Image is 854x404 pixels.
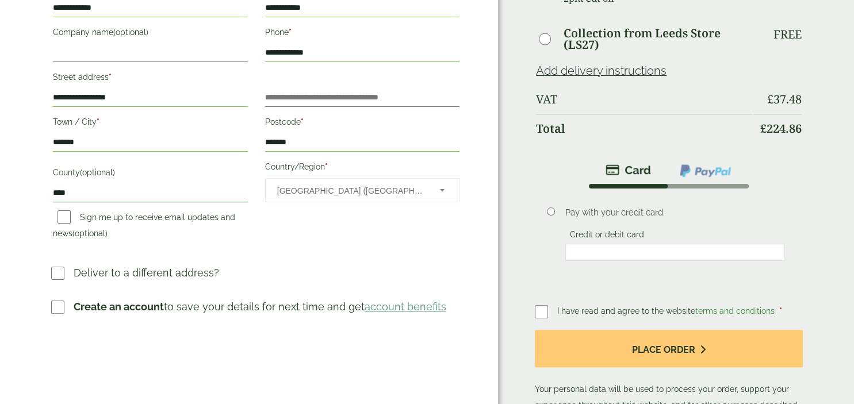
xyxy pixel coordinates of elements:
[53,114,248,133] label: Town / City
[301,117,304,126] abbr: required
[779,306,782,315] abbr: required
[74,265,219,280] p: Deliver to a different address?
[679,163,732,178] img: ppcp-gateway.png
[265,114,460,133] label: Postcode
[564,28,752,51] label: Collection from Leeds Store (LS27)
[58,210,71,224] input: Sign me up to receive email updates and news(optional)
[767,91,773,107] span: £
[265,159,460,178] label: Country/Region
[80,168,115,177] span: (optional)
[606,163,651,177] img: stripe.png
[277,179,425,203] span: United Kingdom (UK)
[536,86,752,113] th: VAT
[109,72,112,82] abbr: required
[565,206,785,219] p: Pay with your credit card.
[265,178,460,202] span: Country/Region
[760,121,767,136] span: £
[773,28,802,41] p: Free
[53,213,235,241] label: Sign me up to receive email updates and news
[113,28,148,37] span: (optional)
[569,247,782,257] iframe: Secure card payment input frame
[97,117,99,126] abbr: required
[767,91,802,107] bdi: 37.48
[53,69,248,89] label: Street address
[557,306,777,315] span: I have read and agree to the website
[536,114,752,143] th: Total
[53,24,248,44] label: Company name
[74,301,164,313] strong: Create an account
[536,64,667,78] a: Add delivery instructions
[365,301,446,313] a: account benefits
[565,230,649,243] label: Credit or debit card
[72,229,108,238] span: (optional)
[325,162,328,171] abbr: required
[53,164,248,184] label: County
[535,330,803,367] button: Place order
[695,306,775,315] a: terms and conditions
[74,299,446,314] p: to save your details for next time and get
[760,121,802,136] bdi: 224.86
[265,24,460,44] label: Phone
[289,28,292,37] abbr: required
